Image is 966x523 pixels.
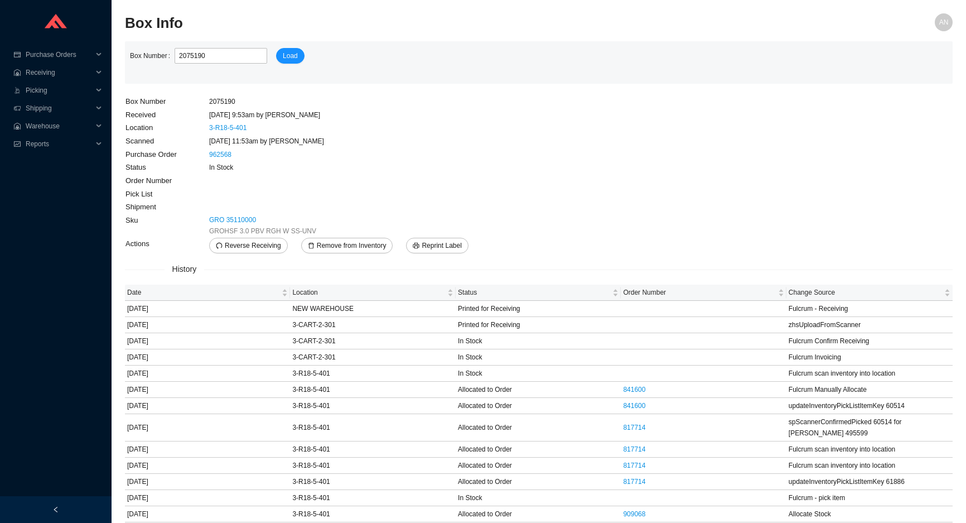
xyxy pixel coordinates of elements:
[413,242,419,250] span: printer
[786,333,953,349] td: Fulcrum Confirm Receiving
[26,117,93,135] span: Warehouse
[456,366,621,382] td: In Stock
[290,414,456,442] td: 3-R18-5-401
[308,242,315,250] span: delete
[125,161,209,174] td: Status
[456,285,621,301] th: Status sortable
[225,240,281,251] span: Reverse Receiving
[283,50,298,61] span: Load
[125,382,290,398] td: [DATE]
[456,333,621,349] td: In Stock
[786,474,953,490] td: updateInventoryPickListItemKey 61886
[786,366,953,382] td: Fulcrum scan inventory into location
[209,108,482,122] td: [DATE] 9:53am by [PERSON_NAME]
[406,238,468,253] button: printerReprint Label
[125,442,290,458] td: [DATE]
[125,398,290,414] td: [DATE]
[292,287,445,298] span: Location
[125,285,290,301] th: Date sortable
[125,414,290,442] td: [DATE]
[456,398,621,414] td: Allocated to Order
[125,148,209,161] td: Purchase Order
[125,121,209,135] td: Location
[623,510,645,518] a: 909068
[456,317,621,333] td: Printed for Receiving
[786,414,953,442] td: spScannerConfirmedPicked 60514 for [PERSON_NAME] 495599
[165,263,205,276] span: History
[26,99,93,117] span: Shipping
[26,64,93,81] span: Receiving
[13,51,21,58] span: credit-card
[209,135,482,148] td: [DATE] 11:53am by [PERSON_NAME]
[456,349,621,366] td: In Stock
[290,458,456,474] td: 3-R18-5-401
[290,490,456,506] td: 3-R18-5-401
[789,287,942,298] span: Change Source
[209,214,256,225] a: GRO 35110000
[209,225,316,237] span: GROHSF 3.0 PBV RGH W SS-UNV
[26,135,93,153] span: Reports
[125,349,290,366] td: [DATE]
[125,200,209,214] td: Shipment
[125,174,209,188] td: Order Number
[125,95,209,108] td: Box Number
[621,285,786,301] th: Order Number sortable
[623,287,775,298] span: Order Number
[290,398,456,414] td: 3-R18-5-401
[623,462,645,469] a: 817714
[130,48,175,64] label: Box Number
[786,458,953,474] td: Fulcrum scan inventory into location
[623,424,645,431] a: 817714
[125,506,290,522] td: [DATE]
[125,214,209,237] td: Sku
[125,237,209,254] td: Actions
[125,188,209,201] td: Pick List
[209,151,231,159] a: 962568
[456,458,621,474] td: Allocated to Order
[290,349,456,366] td: 3-CART-2-301
[290,285,456,301] th: Location sortable
[209,124,247,132] a: 3-R18-5-401
[26,81,93,99] span: Picking
[456,490,621,506] td: In Stock
[317,240,387,251] span: Remove from Inventory
[127,287,279,298] span: Date
[290,442,456,458] td: 3-R18-5-401
[786,442,953,458] td: Fulcrum scan inventory into location
[786,398,953,414] td: updateInventoryPickListItemKey 60514
[290,301,456,317] td: NEW WAREHOUSE
[290,474,456,490] td: 3-R18-5-401
[458,287,610,298] span: Status
[125,301,290,317] td: [DATE]
[290,382,456,398] td: 3-R18-5-401
[26,46,93,64] span: Purchase Orders
[939,13,949,31] span: AN
[216,242,223,250] span: undo
[290,506,456,522] td: 3-R18-5-401
[623,386,645,394] a: 841600
[125,13,746,33] h2: Box Info
[125,474,290,490] td: [DATE]
[623,478,645,486] a: 817714
[786,301,953,317] td: Fulcrum - Receiving
[623,402,645,410] a: 841600
[422,240,461,251] span: Reprint Label
[786,285,953,301] th: Change Source sortable
[456,382,621,398] td: Allocated to Order
[125,317,290,333] td: [DATE]
[456,301,621,317] td: Printed for Receiving
[623,445,645,453] a: 817714
[125,458,290,474] td: [DATE]
[125,490,290,506] td: [DATE]
[301,238,393,253] button: deleteRemove from Inventory
[786,382,953,398] td: Fulcrum Manually Allocate
[786,349,953,366] td: Fulcrum Invoicing
[786,506,953,522] td: Allocate Stock
[290,366,456,382] td: 3-R18-5-401
[209,238,288,253] button: undoReverse Receiving
[13,141,21,147] span: fund
[456,414,621,442] td: Allocated to Order
[456,506,621,522] td: Allocated to Order
[209,95,482,108] td: 2075190
[290,317,456,333] td: 3-CART-2-301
